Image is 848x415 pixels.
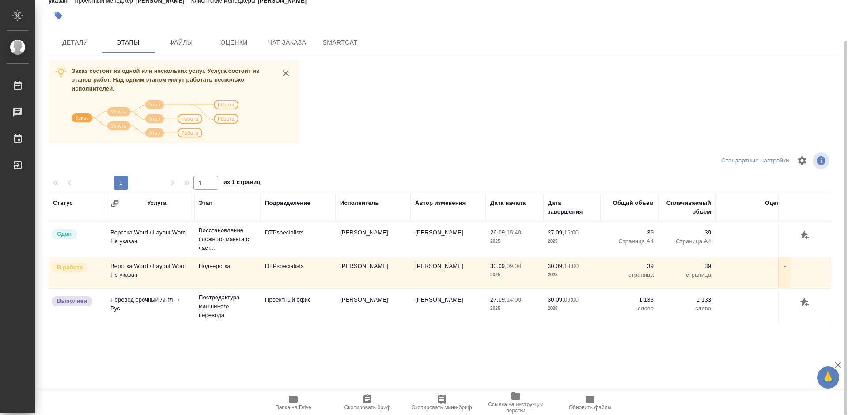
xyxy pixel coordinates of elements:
[507,263,521,269] p: 09:00
[662,228,711,237] p: 39
[548,199,596,216] div: Дата завершения
[765,199,786,207] div: Оценка
[344,404,390,411] span: Скопировать бриф
[199,293,256,320] p: Постредактура машинного перевода
[411,291,486,322] td: [PERSON_NAME]
[662,262,711,271] p: 39
[553,390,627,415] button: Обновить файлы
[490,229,507,236] p: 26.09,
[564,229,579,236] p: 16:00
[564,263,579,269] p: 13:00
[548,237,596,246] p: 2025
[490,199,526,207] div: Дата начала
[415,199,466,207] div: Автор изменения
[279,67,292,80] button: close
[613,199,654,207] div: Общий объем
[256,390,330,415] button: Папка на Drive
[199,226,256,253] p: Восстановление сложного макета с част...
[548,271,596,279] p: 2025
[106,224,194,255] td: Верстка Word / Layout Word Не указан
[261,291,336,322] td: Проектный офис
[147,199,166,207] div: Услуга
[223,177,261,190] span: из 1 страниц
[340,199,379,207] div: Исполнитель
[662,271,711,279] p: страница
[57,230,72,238] p: Сдан
[605,271,654,279] p: страница
[484,401,548,414] span: Ссылка на инструкции верстки
[261,257,336,288] td: DTPspecialists
[336,224,411,255] td: [PERSON_NAME]
[57,263,83,272] p: В работе
[49,6,68,25] button: Добавить тэг
[336,291,411,322] td: [PERSON_NAME]
[275,404,311,411] span: Папка на Drive
[821,368,836,387] span: 🙏
[548,263,564,269] p: 30.09,
[106,257,194,288] td: Верстка Word / Layout Word Не указан
[57,297,87,306] p: Выполнен
[798,228,813,243] button: Добавить оценку
[72,68,259,92] span: Заказ состоит из одной или нескольких услуг. Услуга состоит из этапов работ. Над одним этапом мог...
[662,199,711,216] div: Оплачиваемый объем
[564,296,579,303] p: 09:00
[490,271,539,279] p: 2025
[791,150,813,171] span: Настроить таблицу
[330,390,405,415] button: Скопировать бриф
[605,304,654,313] p: слово
[106,291,194,322] td: Перевод срочный Англ → Рус
[411,257,486,288] td: [PERSON_NAME]
[817,366,839,389] button: 🙏
[53,199,73,207] div: Статус
[490,237,539,246] p: 2025
[548,229,564,236] p: 27.09,
[798,295,813,310] button: Добавить оценку
[662,304,711,313] p: слово
[548,304,596,313] p: 2025
[719,154,791,168] div: split button
[265,199,310,207] div: Подразделение
[266,37,308,48] span: Чат заказа
[479,390,553,415] button: Ссылка на инструкции верстки
[569,404,612,411] span: Обновить файлы
[405,390,479,415] button: Скопировать мини-бриф
[110,199,119,208] button: Сгруппировать
[662,237,711,246] p: Страница А4
[490,263,507,269] p: 30.09,
[261,224,336,255] td: DTPspecialists
[548,296,564,303] p: 30.09,
[199,199,212,207] div: Этап
[319,37,361,48] span: SmartCat
[605,237,654,246] p: Страница А4
[54,37,96,48] span: Детали
[662,295,711,304] p: 1 133
[336,257,411,288] td: [PERSON_NAME]
[411,404,472,411] span: Скопировать мини-бриф
[107,37,149,48] span: Этапы
[507,296,521,303] p: 14:00
[490,304,539,313] p: 2025
[411,224,486,255] td: [PERSON_NAME]
[160,37,202,48] span: Файлы
[490,296,507,303] p: 27.09,
[213,37,255,48] span: Оценки
[605,262,654,271] p: 39
[605,295,654,304] p: 1 133
[199,262,256,271] p: Подверстка
[813,152,831,169] span: Посмотреть информацию
[605,228,654,237] p: 39
[507,229,521,236] p: 15:40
